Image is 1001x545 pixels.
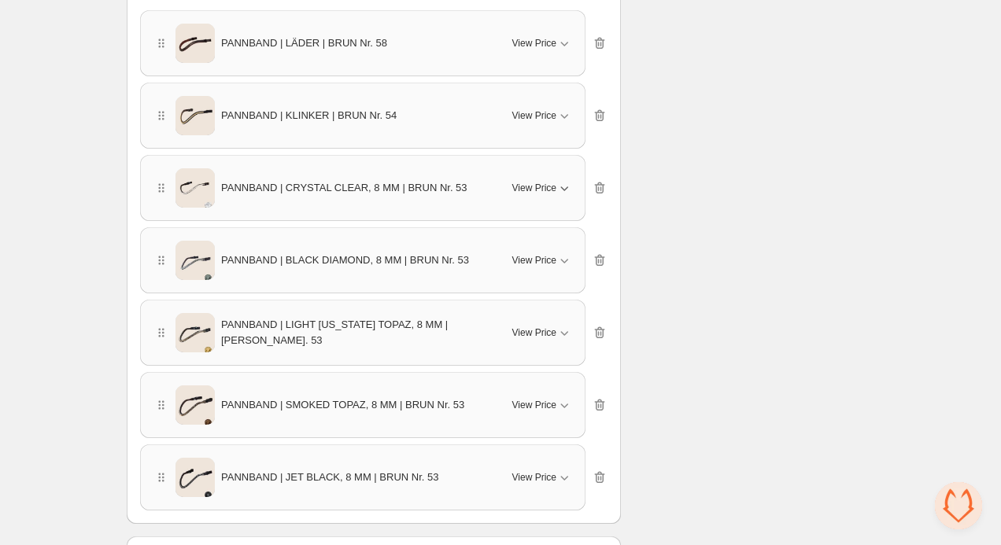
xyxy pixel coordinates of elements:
[221,180,467,196] span: PANNBAND | CRYSTAL CLEAR, 8 MM | BRUN Nr. 53
[221,35,387,51] span: PANNBAND | LÄDER | BRUN Nr. 58
[512,471,556,484] span: View Price
[503,392,582,418] button: View Price
[503,31,582,56] button: View Price
[221,108,397,123] span: PANNBAND | KLINKER | BRUN Nr. 54
[512,254,556,267] span: View Price
[175,19,215,68] img: PANNBAND | LÄDER | BRUN Nr. 58
[221,470,438,485] span: PANNBAND | JET BLACK, 8 MM | BRUN Nr. 53
[512,326,556,339] span: View Price
[503,175,582,201] button: View Price
[175,381,215,430] img: PANNBAND | SMOKED TOPAZ, 8 MM | BRUN Nr. 53
[503,248,582,273] button: View Price
[512,399,556,411] span: View Price
[503,320,582,345] button: View Price
[512,37,556,50] span: View Price
[512,109,556,122] span: View Price
[503,465,582,490] button: View Price
[175,308,215,358] img: PANNBAND | LIGHT COLORADO TOPAZ, 8 MM | BRUN Nr. 53
[175,164,215,213] img: PANNBAND | CRYSTAL CLEAR, 8 MM | BRUN Nr. 53
[175,91,215,141] img: PANNBAND | KLINKER | BRUN Nr. 54
[221,317,489,348] span: PANNBAND | LIGHT [US_STATE] TOPAZ, 8 MM | [PERSON_NAME]. 53
[221,252,469,268] span: PANNBAND | BLACK DIAMOND, 8 MM | BRUN Nr. 53
[175,236,215,285] img: PANNBAND | BLACK DIAMOND, 8 MM | BRUN Nr. 53
[935,482,982,529] a: Öppna chatt
[503,103,582,128] button: View Price
[175,453,215,503] img: PANNBAND | JET BLACK, 8 MM | BRUN Nr. 53
[221,397,464,413] span: PANNBAND | SMOKED TOPAZ, 8 MM | BRUN Nr. 53
[512,182,556,194] span: View Price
